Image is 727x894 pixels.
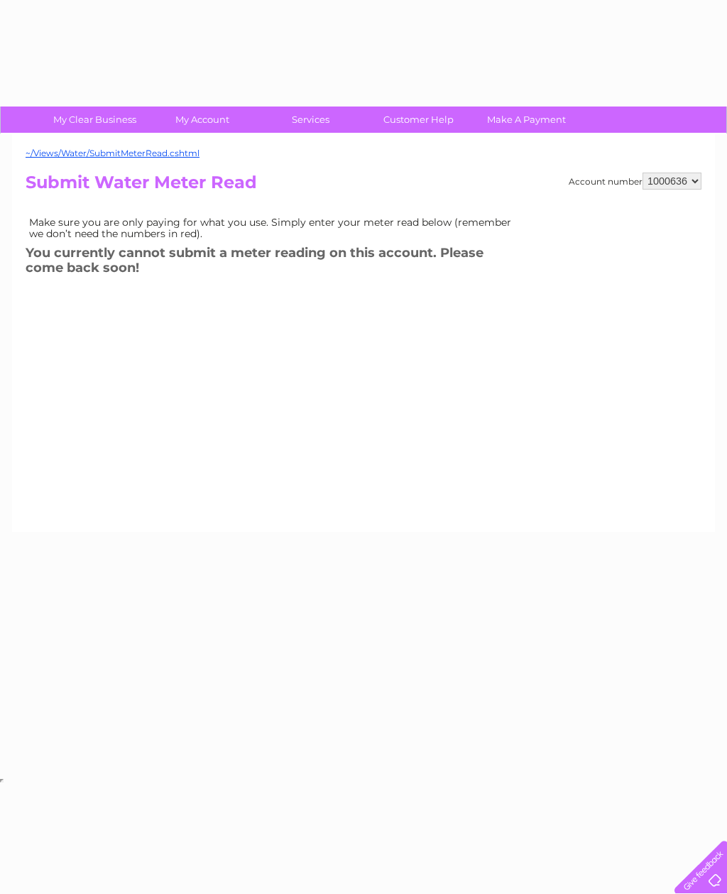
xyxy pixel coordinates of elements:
[36,107,153,133] a: My Clear Business
[144,107,261,133] a: My Account
[252,107,369,133] a: Services
[26,243,523,282] h3: You currently cannot submit a meter reading on this account. Please come back soon!
[360,107,477,133] a: Customer Help
[26,173,701,200] h2: Submit Water Meter Read
[569,173,701,190] div: Account number
[26,213,523,243] td: Make sure you are only paying for what you use. Simply enter your meter read below (remember we d...
[468,107,585,133] a: Make A Payment
[26,148,199,158] a: ~/Views/Water/SubmitMeterRead.cshtml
